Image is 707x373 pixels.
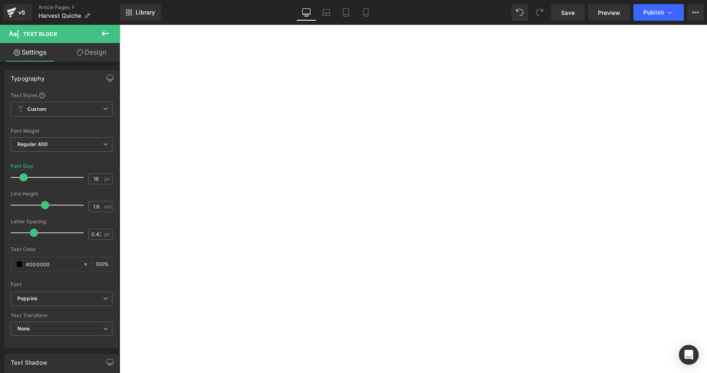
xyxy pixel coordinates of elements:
[104,232,111,237] span: px
[62,43,122,62] a: Design
[17,7,27,18] div: v6
[17,295,38,302] i: Poppins
[11,219,112,225] div: Letter Spacing
[643,9,664,16] span: Publish
[561,8,575,17] span: Save
[26,260,79,269] input: Color
[316,4,336,21] a: Laptop
[356,4,376,21] a: Mobile
[11,313,112,318] div: Text Transform
[633,4,684,21] button: Publish
[11,70,45,82] div: Typography
[23,31,57,37] span: Text Block
[136,9,155,16] span: Library
[336,4,356,21] a: Tablet
[11,191,112,197] div: Line Height
[11,92,112,98] div: Text Styles
[38,4,120,11] a: Article Pages
[27,106,46,113] b: Custom
[17,325,30,332] b: None
[120,4,161,21] a: New Library
[3,4,32,21] a: v6
[511,4,528,21] button: Undo
[296,4,316,21] a: Desktop
[679,345,699,365] div: Open Intercom Messenger
[11,128,112,134] div: Font Weight
[588,4,630,21] a: Preview
[598,8,620,17] span: Preview
[531,4,548,21] button: Redo
[38,12,81,19] span: Harvest Quiche
[92,257,112,272] div: %
[17,141,48,147] b: Regular 400
[687,4,704,21] button: More
[104,176,111,182] span: px
[11,246,112,252] div: Text Color
[11,354,47,366] div: Text Shadow
[11,282,112,287] div: Font
[11,163,33,169] div: Font Size
[104,204,111,209] span: em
